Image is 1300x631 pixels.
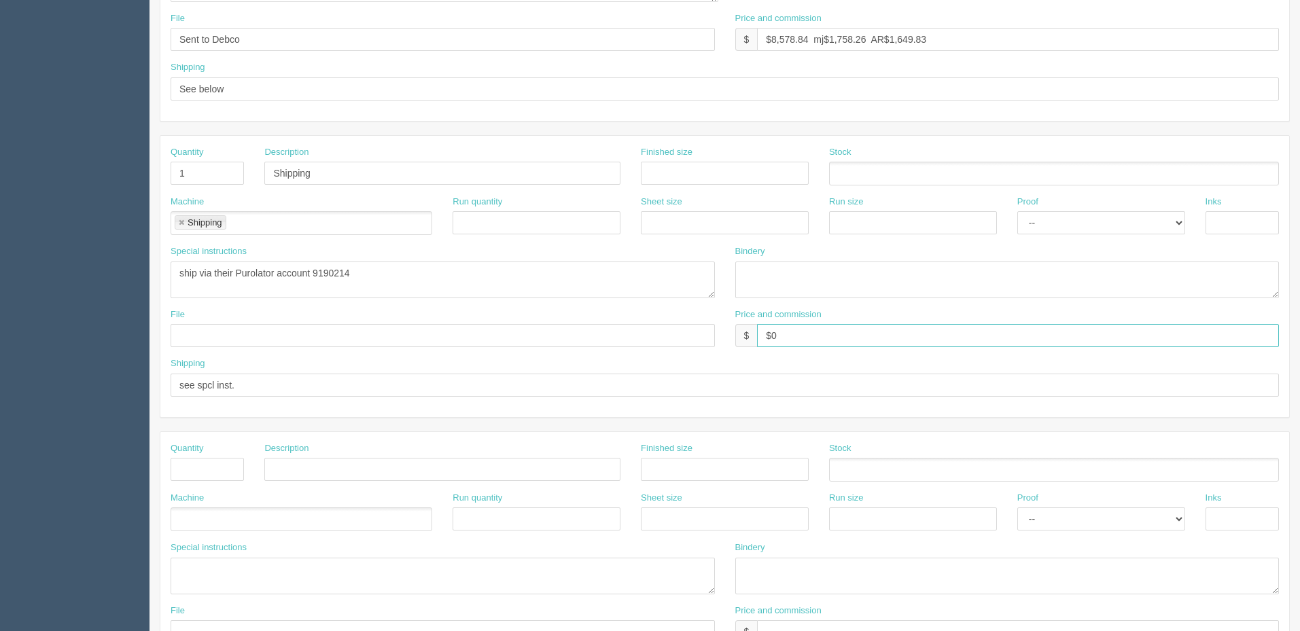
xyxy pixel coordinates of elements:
label: Proof [1017,492,1038,505]
label: Price and commission [735,605,822,617]
label: Inks [1206,492,1222,505]
label: Proof [1017,196,1038,209]
label: Price and commission [735,308,822,321]
label: Quantity [171,146,203,159]
label: File [171,308,185,321]
label: Machine [171,196,204,209]
label: Quantity [171,442,203,455]
label: Bindery [735,245,765,258]
label: Description [264,442,309,455]
label: Shipping [171,61,205,74]
label: Run size [829,492,864,505]
div: Shipping [188,218,222,227]
label: Machine [171,492,204,505]
label: Finished size [641,146,692,159]
label: Run quantity [453,492,502,505]
label: File [171,12,185,25]
label: Sheet size [641,196,682,209]
label: Price and commission [735,12,822,25]
label: Special instructions [171,541,247,554]
label: Shipping [171,357,205,370]
label: Stock [829,146,851,159]
label: Finished size [641,442,692,455]
label: Description [264,146,309,159]
label: Stock [829,442,851,455]
label: Run quantity [453,196,502,209]
div: $ [735,28,758,51]
label: File [171,605,185,617]
label: Run size [829,196,864,209]
label: Bindery [735,541,765,554]
div: $ [735,324,758,347]
label: Inks [1206,196,1222,209]
label: Special instructions [171,245,247,258]
textarea: ship via their Purolator account 9190214 [171,262,715,298]
label: Sheet size [641,492,682,505]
